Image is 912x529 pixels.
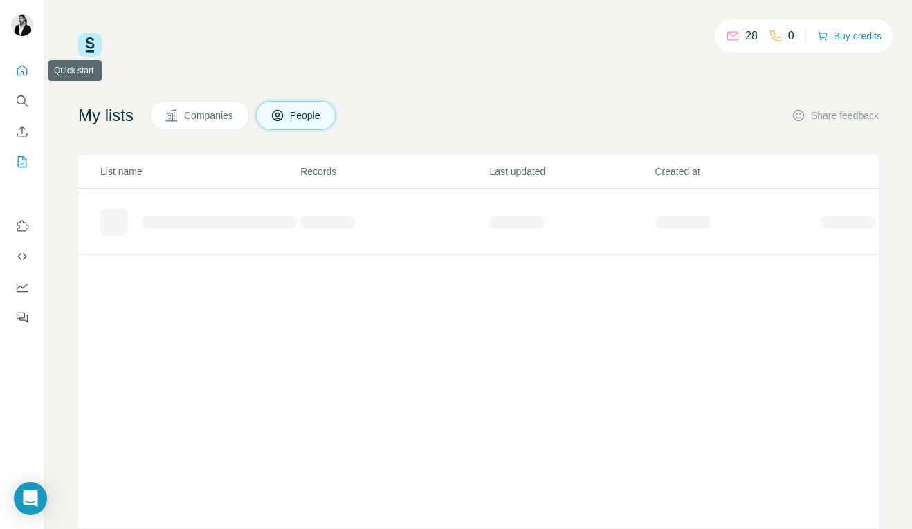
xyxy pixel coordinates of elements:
span: People [290,109,322,122]
button: Use Surfe on LinkedIn [11,214,33,239]
div: Open Intercom Messenger [14,482,47,515]
button: Use Surfe API [11,244,33,269]
h4: My lists [78,104,134,127]
button: Share feedback [792,109,879,122]
p: Records [300,165,488,178]
p: Created at [655,165,819,178]
p: 0 [788,28,794,44]
p: 28 [745,28,758,44]
button: Dashboard [11,275,33,299]
button: Feedback [11,305,33,330]
img: Surfe Logo [78,33,102,57]
button: My lists [11,149,33,174]
p: Last updated [489,165,653,178]
button: Search [11,89,33,113]
p: List name [100,165,299,178]
button: Quick start [11,58,33,83]
button: Enrich CSV [11,119,33,144]
span: Companies [184,109,235,122]
button: Buy credits [817,26,882,46]
img: Avatar [11,14,33,36]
